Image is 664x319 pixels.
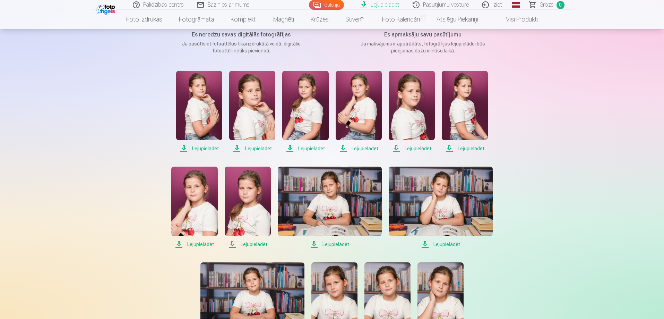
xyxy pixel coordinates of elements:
a: Foto kalendāri [374,10,428,29]
a: Lejupielādēt [389,167,493,249]
p: Ja maksājums ir apstrādāts, fotogrāfijas lejupielādei būs pieejamas dažu minūšu laikā. [357,40,489,54]
a: Suvenīri [337,10,374,29]
span: Lejupielādēt [229,144,275,153]
a: Lejupielādēt [229,71,275,153]
span: Lejupielādēt [225,240,271,249]
a: Atslēgu piekariņi [428,10,486,29]
a: Lejupielādēt [442,71,488,153]
h5: Es apmaksāju savu pasūtījumu [357,31,489,39]
span: Lejupielādēt [336,144,382,153]
span: Lejupielādēt [389,240,493,249]
a: Lejupielādēt [278,167,382,249]
a: Foto izdrukas [118,10,171,29]
a: Komplekti [222,10,265,29]
span: Lejupielādēt [176,144,222,153]
span: Lejupielādēt [282,144,328,153]
a: Lejupielādēt [282,71,328,153]
h5: Es neredzu savas digitālās fotogrāfijas [175,31,307,39]
a: Lejupielādēt [225,167,271,249]
a: Lejupielādēt [176,71,222,153]
span: 0 [557,1,564,9]
a: Krūzes [302,10,337,29]
a: Visi produkti [486,10,546,29]
span: Lejupielādēt [171,240,217,249]
span: Lejupielādēt [442,144,488,153]
a: Lejupielādēt [389,71,435,153]
a: Magnēti [265,10,302,29]
img: /fa1 [96,3,117,15]
a: Fotogrāmata [171,10,222,29]
p: Ja pasūtīsiet fotoattēlus tikai izdrukātā veidā, digitālie fotoattēli netiks pievienoti. [175,40,307,54]
a: Lejupielādēt [171,167,217,249]
span: Lejupielādēt [389,144,435,153]
a: Lejupielādēt [336,71,382,153]
span: Lejupielādēt [278,240,382,249]
span: Grozs [540,1,554,9]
